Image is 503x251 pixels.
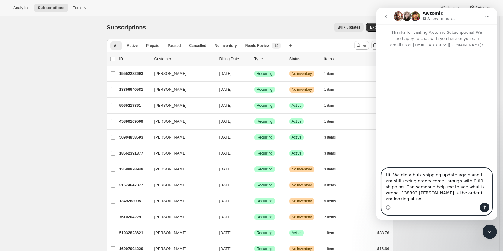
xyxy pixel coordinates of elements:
[324,56,354,62] div: Items
[151,164,211,174] button: [PERSON_NAME]
[324,133,343,142] button: 3 items
[257,119,272,124] span: Recurring
[324,71,334,76] span: 1 item
[219,246,232,251] span: [DATE]
[334,23,364,32] button: Bulk updates
[219,87,232,92] span: [DATE]
[324,87,334,92] span: 1 item
[292,231,302,235] span: Active
[10,4,33,12] button: Analytics
[119,118,149,124] p: 45890109509
[219,56,250,62] p: Billing Date
[292,183,312,188] span: No inventory
[151,228,211,238] button: [PERSON_NAME]
[119,103,149,109] p: 5965217861
[219,135,232,139] span: [DATE]
[324,69,341,78] button: 1 item
[119,198,149,204] p: 1349288005
[376,8,497,220] iframe: Intercom live chat
[324,183,336,188] span: 3 items
[151,117,211,126] button: [PERSON_NAME]
[34,4,68,12] button: Subscriptions
[119,229,389,237] div: 51932823621[PERSON_NAME][DATE]SuccessRecurringSuccessActive1 item$38.76
[370,25,381,30] span: Export
[119,149,389,158] div: 18662391877[PERSON_NAME][DATE]SuccessRecurringSuccessActive3 items$39.86
[119,197,389,205] div: 1349288005[PERSON_NAME][DATE]SuccessRecurringWarningNo inventory5 items$85.41
[292,151,302,156] span: Active
[215,43,237,48] span: No inventory
[119,213,389,221] div: 7610204229[PERSON_NAME][DATE]SuccessRecurringWarningNo inventory2 items$29.21
[119,134,149,140] p: 50904858693
[219,231,232,235] span: [DATE]
[274,43,278,48] span: 14
[437,4,464,12] button: Help
[119,101,389,110] div: 5965217861[PERSON_NAME][DATE]SuccessRecurringSuccessActive1 item$12.55
[119,133,389,142] div: 50904858693[PERSON_NAME][DATE]SuccessRecurringSuccessActive3 items$36.33
[354,41,369,50] button: Search and filter results
[154,56,215,62] p: Customer
[324,117,341,126] button: 1 item
[219,119,232,124] span: [DATE]
[324,181,343,189] button: 3 items
[154,118,187,124] span: [PERSON_NAME]
[254,56,285,62] div: Type
[151,148,211,158] button: [PERSON_NAME]
[292,71,312,76] span: No inventory
[292,215,312,219] span: No inventory
[151,180,211,190] button: [PERSON_NAME]
[154,230,187,236] span: [PERSON_NAME]
[324,229,341,237] button: 1 item
[119,85,389,94] div: 18856640581[PERSON_NAME][DATE]SuccessRecurringWarningNo inventory1 item$13.46
[151,133,211,142] button: [PERSON_NAME]
[151,85,211,94] button: [PERSON_NAME]
[324,103,334,108] span: 1 item
[107,24,146,31] span: Subscriptions
[338,25,360,30] span: Bulk updates
[257,199,272,204] span: Recurring
[324,213,343,221] button: 2 items
[119,56,389,62] div: IDCustomerBilling DateTypeStatusItemsTotal
[324,215,336,219] span: 2 items
[245,43,270,48] span: Needs Review
[119,117,389,126] div: 45890109509[PERSON_NAME][DATE]SuccessRecurringSuccessActive1 item$11.86
[257,231,272,235] span: Recurring
[292,87,312,92] span: No inventory
[38,5,64,10] span: Subscriptions
[146,43,159,48] span: Prepaid
[69,4,92,12] button: Tools
[466,4,493,12] button: Settings
[324,149,343,158] button: 3 items
[219,199,232,203] span: [DATE]
[292,119,302,124] span: Active
[151,196,211,206] button: [PERSON_NAME]
[119,150,149,156] p: 18662391877
[257,103,272,108] span: Recurring
[475,5,490,10] span: Settings
[151,101,211,110] button: [PERSON_NAME]
[119,214,149,220] p: 7610204229
[127,43,138,48] span: Active
[292,103,302,108] span: Active
[324,199,336,204] span: 5 items
[219,167,232,171] span: [DATE]
[119,87,149,93] p: 18856640581
[324,151,336,156] span: 3 items
[119,181,389,189] div: 21574647877[PERSON_NAME][DATE]SuccessRecurringWarningNo inventory3 items$37.08
[324,197,343,205] button: 5 items
[151,212,211,222] button: [PERSON_NAME]
[324,101,341,110] button: 1 item
[377,246,389,251] span: $16.66
[257,215,272,219] span: Recurring
[219,183,232,187] span: [DATE]
[154,166,187,172] span: [PERSON_NAME]
[324,165,343,173] button: 3 items
[154,150,187,156] span: [PERSON_NAME]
